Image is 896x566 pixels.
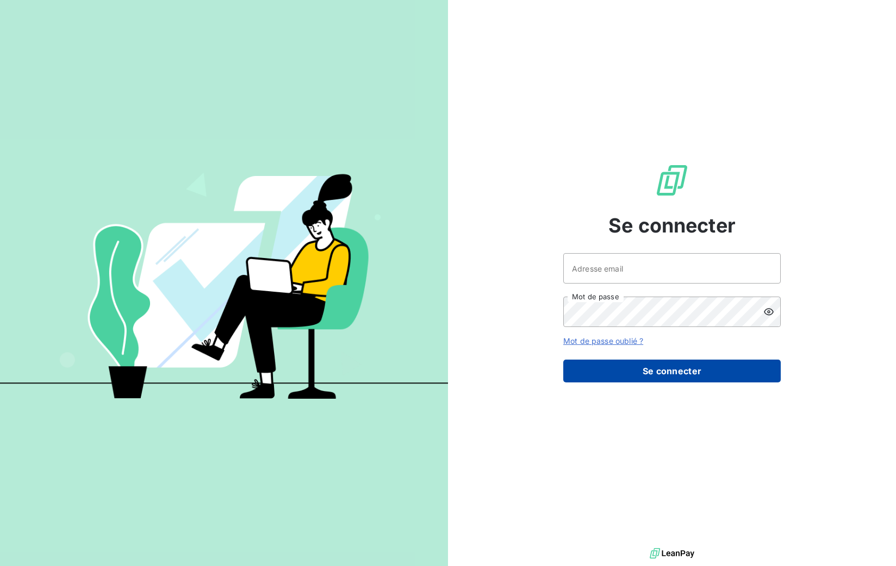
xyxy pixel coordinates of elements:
img: logo [650,545,694,562]
input: placeholder [563,253,781,284]
img: Logo LeanPay [655,163,689,198]
span: Se connecter [608,211,736,240]
button: Se connecter [563,360,781,382]
a: Mot de passe oublié ? [563,336,643,345]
